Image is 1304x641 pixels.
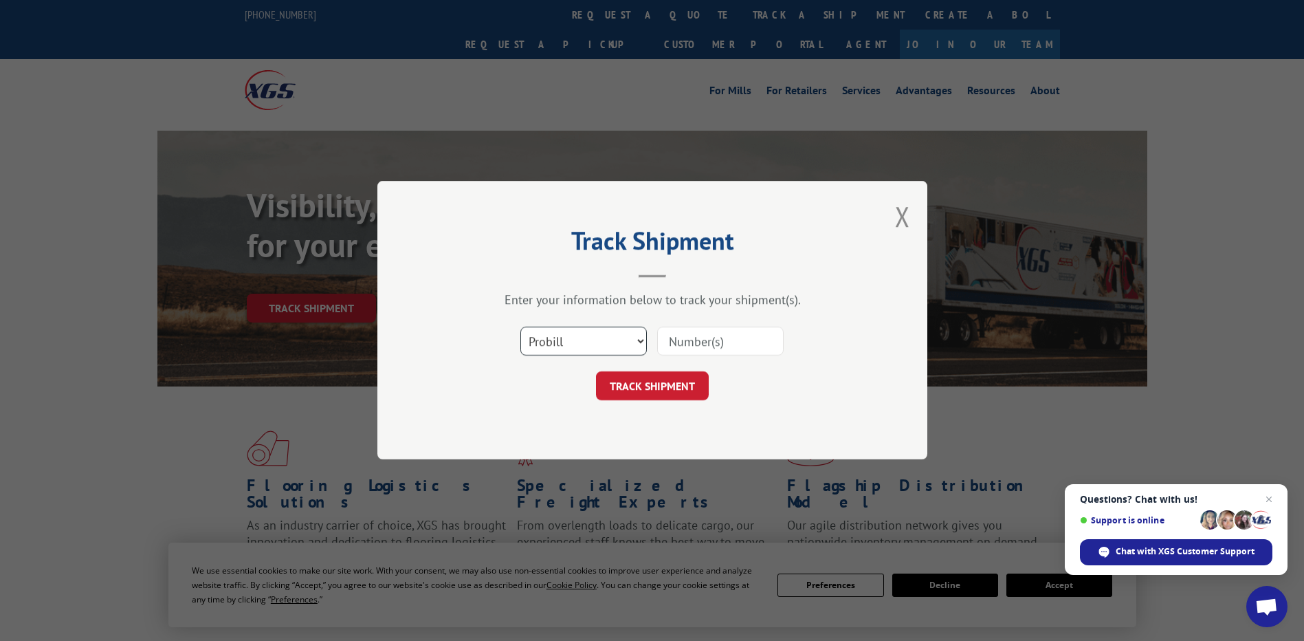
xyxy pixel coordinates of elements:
[1261,491,1277,508] span: Close chat
[1080,494,1272,505] span: Questions? Chat with us!
[895,198,910,235] button: Close modal
[1080,539,1272,565] div: Chat with XGS Customer Support
[1246,586,1288,627] div: Open chat
[1116,545,1255,558] span: Chat with XGS Customer Support
[1080,515,1195,525] span: Support is online
[596,372,709,401] button: TRACK SHIPMENT
[446,292,859,308] div: Enter your information below to track your shipment(s).
[657,327,784,356] input: Number(s)
[446,231,859,257] h2: Track Shipment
